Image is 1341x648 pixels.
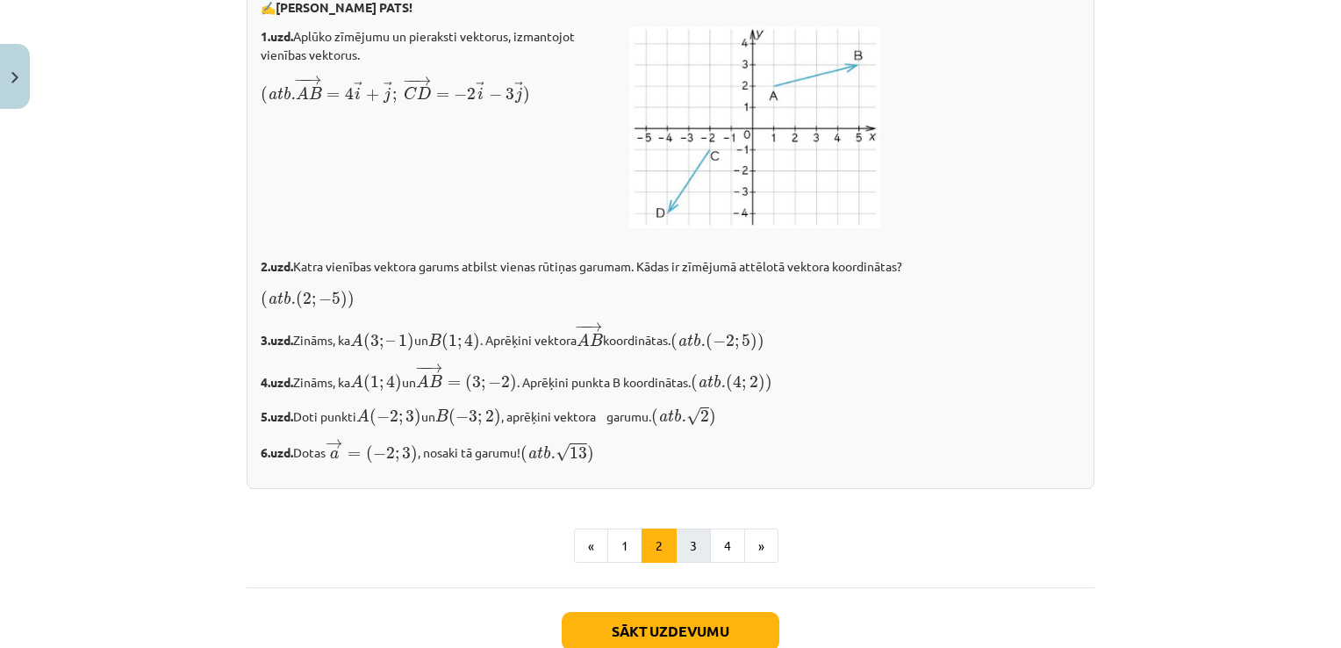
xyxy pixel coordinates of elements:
[494,408,501,427] span: )
[370,376,379,388] span: 1
[398,414,403,425] span: ;
[686,407,700,426] span: √
[354,82,362,94] span: →
[481,379,485,391] span: ;
[527,446,556,459] span: atb.
[436,92,449,99] span: =
[742,379,746,391] span: ;
[506,88,514,100] span: 3
[261,320,1080,351] p: Zināms, ka un . Aprēķini vektora koordinātas.
[403,76,416,86] span: −
[426,364,443,373] span: →
[411,445,418,464] span: )
[477,414,482,425] span: ;
[713,335,726,348] span: −
[261,28,293,44] b: 1.uzd.
[355,87,361,100] span: i
[294,76,307,85] span: −
[448,380,461,387] span: =
[332,292,341,305] span: 5
[706,333,713,351] span: (
[404,87,417,100] span: C
[309,87,322,99] span: B
[417,87,431,99] span: D
[577,333,590,346] span: A
[392,91,397,103] span: ;
[501,376,510,388] span: 2
[749,376,758,388] span: 2
[575,321,588,331] span: −
[398,335,407,347] span: 1
[428,334,441,346] span: B
[700,410,709,422] span: 2
[402,447,411,459] span: 3
[476,82,484,94] span: →
[261,258,293,274] b: 2.uzd.
[726,374,733,392] span: (
[658,409,686,422] span: atb.
[395,374,402,392] span: )
[510,374,517,392] span: )
[733,375,742,388] span: 4
[469,410,477,422] span: 3
[489,89,502,101] span: −
[678,334,706,347] span: atb.
[742,335,750,347] span: 5
[441,333,448,351] span: (
[472,376,481,388] span: 3
[261,445,293,461] b: 6.uzd.
[607,529,642,564] button: 1
[373,448,386,460] span: −
[574,529,608,564] button: «
[395,450,399,462] span: ;
[757,333,764,351] span: )
[590,334,603,346] span: B
[386,341,395,346] span: –
[268,292,296,305] span: atb.
[390,410,398,422] span: 2
[744,529,778,564] button: »
[464,334,473,347] span: 4
[376,411,390,423] span: −
[435,409,448,421] span: B
[350,374,363,387] span: A
[299,76,301,85] span: −
[454,89,467,101] span: −
[319,293,332,306] span: −
[356,408,369,421] span: A
[585,321,603,331] span: →
[448,408,455,427] span: (
[698,375,726,388] span: atb.
[261,27,612,64] p: Aplūko zīmējumu un pieraksti vektorus, izmantojot vienības vektorus.
[363,374,370,392] span: (
[414,408,421,427] span: )
[465,374,472,392] span: (
[348,291,355,309] span: )
[750,333,757,351] span: )
[296,291,303,309] span: (
[758,374,765,392] span: )
[363,333,370,351] span: (
[726,335,735,347] span: 2
[384,82,392,94] span: →
[455,411,469,423] span: −
[305,76,322,85] span: →
[261,86,268,104] span: (
[379,379,384,391] span: ;
[429,375,442,387] span: B
[247,529,1094,564] nav: Page navigation example
[587,445,594,464] span: )
[261,291,268,309] span: (
[348,451,361,458] span: =
[366,445,373,464] span: (
[642,529,677,564] button: 2
[765,374,772,392] span: )
[651,408,658,427] span: (
[477,87,484,100] span: i
[473,333,480,351] span: )
[345,87,354,100] span: 4
[261,363,1080,393] p: Zināms, ka un . Aprēķini punkta B koordinātas.
[261,408,293,424] b: 5.uzd.
[488,377,501,389] span: −
[350,333,363,346] span: A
